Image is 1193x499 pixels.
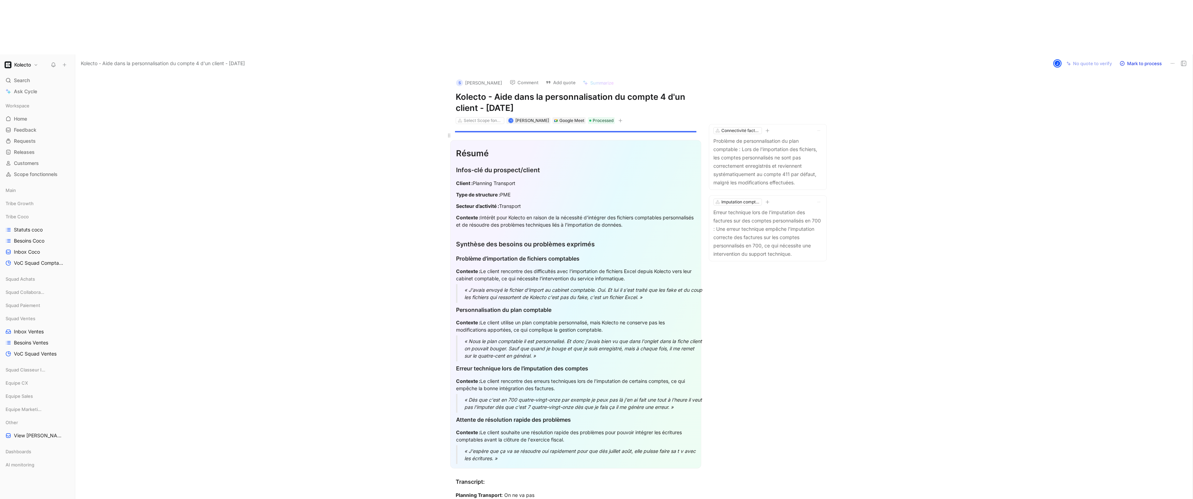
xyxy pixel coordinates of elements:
[456,165,695,175] div: Infos-clé du prospect/client
[14,248,40,255] span: Inbox Coco
[453,78,505,88] button: S[PERSON_NAME]
[14,62,31,68] h1: Kolecto
[3,236,72,246] a: Besoins Coco
[3,198,72,209] div: Tribe Growth
[3,274,72,284] div: Squad Achats
[14,339,48,346] span: Besoins Ventes
[464,396,704,411] div: « Dès que c'est en 700 quatre-vingt-onze par exemple je peux pas là j'en ai fait une tout à l'heu...
[515,118,549,123] span: [PERSON_NAME]
[14,237,44,244] span: Besoins Coco
[456,79,463,86] div: S
[14,138,36,145] span: Requests
[3,225,72,235] a: Statuts coco
[3,417,72,428] div: Other
[3,136,72,146] a: Requests
[580,78,617,88] button: Summarize
[3,158,72,168] a: Customers
[3,125,72,135] a: Feedback
[6,406,43,413] span: Equipe Marketing
[14,76,30,85] span: Search
[6,366,47,373] span: Squad Classeur Intelligent
[5,61,11,68] img: Kolecto
[3,404,72,414] div: Equipe Marketing
[3,211,72,222] div: Tribe Coco
[3,198,72,211] div: Tribe Growth
[3,378,72,390] div: Equipe CX
[456,239,695,249] div: Synthèse des besoins ou problèmes exprimés
[3,86,72,97] a: Ask Cycle
[590,80,614,86] span: Summarize
[456,147,695,160] div: Résumé
[3,404,72,417] div: Equipe Marketing
[456,268,480,274] strong: Contexte :
[3,391,72,401] div: Equipe Sales
[456,203,499,209] strong: Secteur d’activité :
[6,102,29,109] span: Workspace
[1116,59,1165,68] button: Mark to process
[81,59,245,68] span: Kolecto - Aide dans la personnalisation du compte 4 d'un client - [DATE]
[6,315,35,322] span: Squad Ventes
[713,208,822,258] p: Erreur technique lors de l'imputation des factures sur des comptes personnalisés en 700 : Une err...
[3,147,72,157] a: Releases
[3,365,72,375] div: Squad Classeur Intelligent
[14,126,36,133] span: Feedback
[456,377,695,392] div: Le client rencontre des erreurs techniques lors de l'imputation de certains comptes, ce qui empêc...
[14,149,35,156] span: Releases
[588,117,615,124] div: Processed
[3,391,72,403] div: Equipe Sales
[456,202,695,210] div: Transport
[464,117,503,124] div: Select Scope fonctionnels
[3,365,72,377] div: Squad Classeur Intelligent
[3,60,40,70] button: KolectoKolecto
[14,328,44,335] span: Inbox Ventes
[3,287,72,299] div: Squad Collaborateurs
[14,87,37,96] span: Ask Cycle
[456,215,480,220] strong: Contexte :
[456,491,696,499] div: : On ne va pas
[456,492,501,498] mark: Planning Transport
[3,300,72,313] div: Squad Paiement
[3,459,72,472] div: AI monitoring
[3,211,72,268] div: Tribe CocoStatuts cocoBesoins CocoInbox CocoVoC Squad Comptabilité
[464,286,704,301] div: « J'avais envoyé le fichier d'import au cabinet comptable. Oui. Et lui il s'est traité que les fa...
[456,429,480,435] strong: Contexte :
[3,185,72,195] div: Main
[1063,59,1115,68] button: No quote to verify
[3,274,72,286] div: Squad Achats
[3,446,72,457] div: Dashboards
[509,119,513,122] div: Q
[464,338,704,359] div: « Nous le plan comptable il est personnalisé. Et donc j'avais bien vu que dans l'onglet dans la f...
[721,127,760,134] div: Connectivité factures achat
[456,254,695,263] div: Problème d'importation de fichiers comptables
[3,313,72,359] div: Squad VentesInbox VentesBesoins VentesVoC Squad Ventes
[14,171,58,178] span: Scope fonctionnels
[456,429,695,443] div: Le client souhaite une résolution rapide des problèmes pour pouvoir intégrer les écritures compta...
[456,319,480,325] strong: Contexte :
[14,226,43,233] span: Statuts coco
[6,393,33,400] span: Equipe Sales
[456,180,695,187] div: Planning Transport
[456,214,695,228] div: Intérêt pour Kolecto en raison de la nécessité d'intégrer des fichiers comptables personnalisés e...
[3,313,72,324] div: Squad Ventes
[559,117,584,124] div: Google Meet
[3,417,72,441] div: OtherView [PERSON_NAME]
[14,115,27,122] span: Home
[456,415,695,424] div: Attente de résolution rapide des problèmes
[3,378,72,388] div: Equipe CX
[6,213,29,220] span: Tribe Coco
[3,459,72,470] div: AI monitoring
[3,338,72,348] a: Besoins Ventes
[542,78,579,87] button: Add quote
[6,448,31,455] span: Dashboards
[456,306,695,314] div: Personnalisation du plan comptable
[6,419,18,426] span: Other
[456,378,480,384] strong: Contexte :
[3,114,72,124] a: Home
[6,289,45,296] span: Squad Collaborateurs
[507,78,542,87] button: Comment
[3,169,72,180] a: Scope fonctionnels
[3,446,72,459] div: Dashboards
[456,268,695,282] div: Le client rencontre des difficultés avec l'importation de fichiers Excel depuis Kolecto vers leur...
[456,192,500,198] strong: Type de structure :
[3,300,72,310] div: Squad Paiement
